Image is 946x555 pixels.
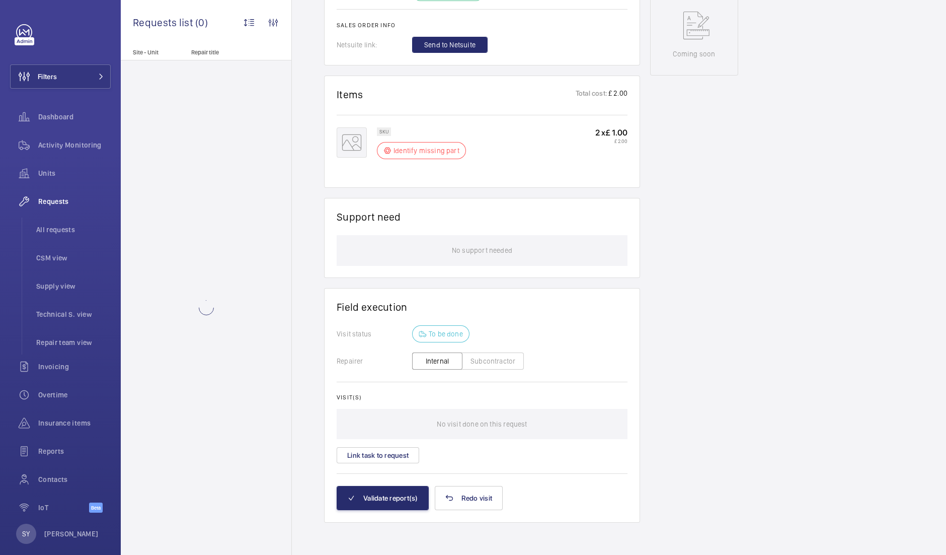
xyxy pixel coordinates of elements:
[412,37,488,53] button: Send to Netsuite
[429,329,463,339] p: To be done
[44,529,99,539] p: [PERSON_NAME]
[38,418,111,428] span: Insurance items
[121,49,187,56] p: Site - Unit
[10,64,111,89] button: Filters
[38,390,111,400] span: Overtime
[38,168,111,178] span: Units
[379,130,388,133] p: SKU
[133,16,195,29] span: Requests list
[38,140,111,150] span: Activity Monitoring
[89,503,103,513] span: Beta
[38,196,111,206] span: Requests
[607,88,627,101] p: £ 2.00
[393,146,459,156] p: Identify missing part
[595,138,627,144] p: £ 2.00
[452,235,512,265] p: No support needed
[36,337,111,348] span: Repair team view
[38,112,111,122] span: Dashboard
[337,447,419,463] button: Link task to request
[337,88,363,101] h1: Items
[36,281,111,291] span: Supply view
[337,211,401,223] h1: Support need
[462,353,524,370] button: Subcontractor
[435,486,503,510] button: Redo visit
[437,409,527,439] p: No visit done on this request
[36,253,111,263] span: CSM view
[38,362,111,372] span: Invoicing
[38,72,57,82] span: Filters
[38,446,111,456] span: Reports
[576,88,607,101] p: Total cost:
[38,474,111,484] span: Contacts
[38,503,89,513] span: IoT
[337,301,627,313] h1: Field execution
[595,127,627,138] p: 2 x £ 1.00
[36,225,111,235] span: All requests
[337,394,627,401] h2: Visit(s)
[22,529,30,539] p: SY
[191,49,258,56] p: Repair title
[337,486,429,510] button: Validate report(s)
[673,49,715,59] p: Coming soon
[36,309,111,319] span: Technical S. view
[412,353,462,370] button: Internal
[337,22,627,29] h2: Sales order info
[424,40,476,50] span: Send to Netsuite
